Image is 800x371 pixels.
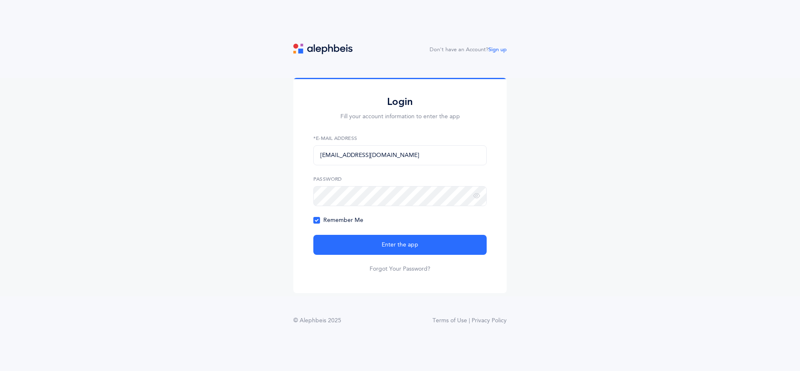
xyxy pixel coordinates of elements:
[313,235,487,255] button: Enter the app
[293,44,352,54] img: logo.svg
[313,217,363,224] span: Remember Me
[488,47,507,52] a: Sign up
[313,112,487,121] p: Fill your account information to enter the app
[432,316,507,325] a: Terms of Use | Privacy Policy
[430,46,507,54] div: Don't have an Account?
[313,95,487,108] h2: Login
[382,241,418,249] span: Enter the app
[313,134,487,142] label: *E-Mail Address
[313,175,487,183] label: Password
[293,316,341,325] div: © Alephbeis 2025
[370,265,430,273] a: Forgot Your Password?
